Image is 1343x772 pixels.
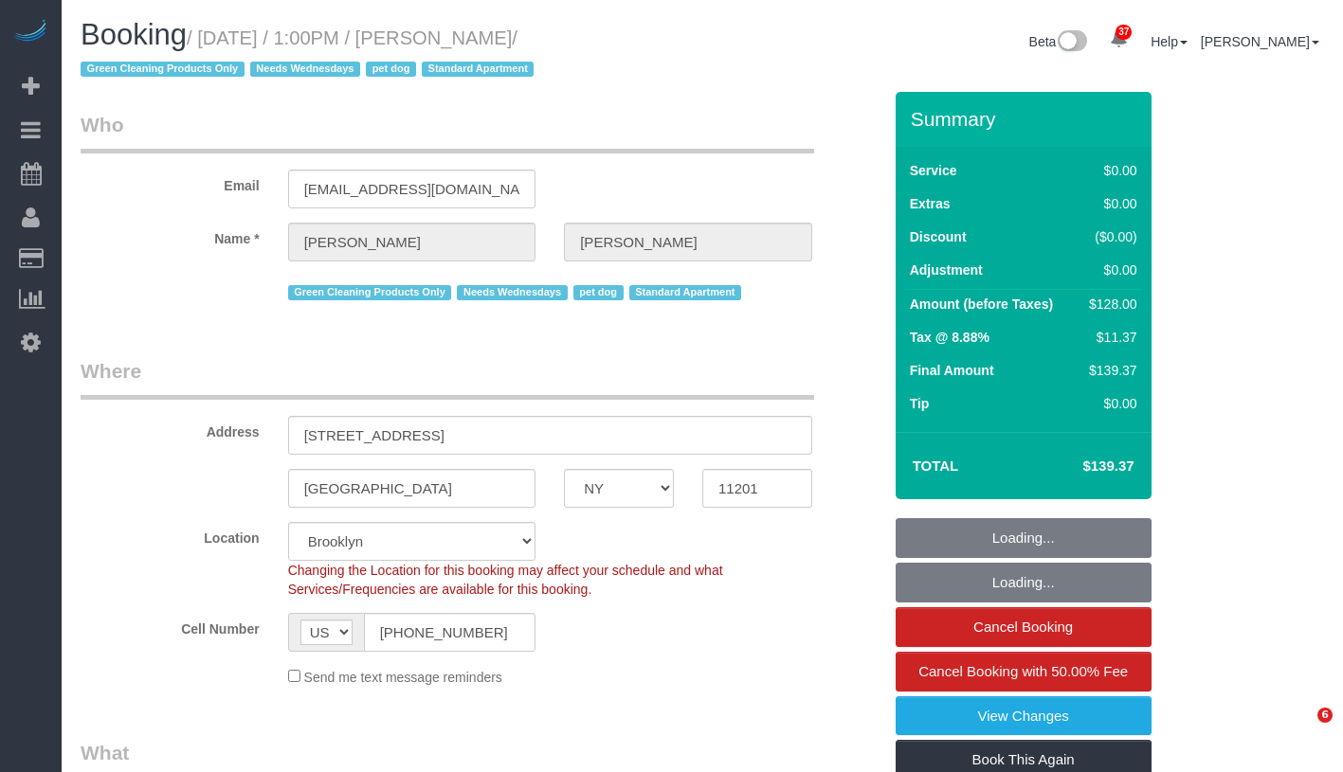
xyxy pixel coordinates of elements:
h4: $139.37 [1025,458,1134,475]
a: 37 [1100,19,1137,61]
span: Green Cleaning Products Only [81,62,245,77]
span: Send me text message reminders [304,670,502,685]
div: ($0.00) [1081,227,1136,246]
label: Discount [910,227,967,246]
input: Email [288,170,536,208]
a: Help [1151,34,1188,49]
input: Cell Number [364,613,536,652]
label: Address [66,416,274,441]
a: [PERSON_NAME] [1201,34,1319,49]
div: $0.00 [1081,394,1136,413]
a: Cancel Booking [896,607,1152,647]
span: pet dog [573,285,624,300]
a: Cancel Booking with 50.00% Fee [896,652,1152,691]
legend: Where [81,357,814,400]
label: Service [910,161,957,180]
label: Email [66,170,274,195]
label: Tip [910,394,930,413]
span: Needs Wednesdays [457,285,567,300]
div: $139.37 [1081,361,1136,380]
iframe: Intercom live chat [1279,708,1324,753]
label: Cell Number [66,613,274,638]
span: pet dog [366,62,416,77]
h3: Summary [911,108,1142,130]
span: Needs Wednesdays [250,62,360,77]
div: $11.37 [1081,328,1136,347]
span: Cancel Booking with 50.00% Fee [918,663,1128,679]
label: Extras [910,194,951,213]
span: 6 [1317,708,1333,723]
span: Standard Apartment [422,62,535,77]
label: Final Amount [910,361,994,380]
img: New interface [1056,30,1087,55]
div: $0.00 [1081,161,1136,180]
input: Last Name [564,223,812,261]
input: First Name [288,223,536,261]
label: Tax @ 8.88% [910,328,989,347]
label: Adjustment [910,260,983,279]
label: Name * [66,223,274,248]
span: Standard Apartment [629,285,742,300]
span: 37 [1116,25,1132,40]
span: Green Cleaning Products Only [288,285,452,300]
div: $0.00 [1081,194,1136,213]
span: Booking [81,18,187,51]
img: Automaid Logo [11,19,49,45]
strong: Total [913,458,959,474]
input: Zip Code [702,469,812,508]
div: $128.00 [1081,295,1136,314]
label: Amount (before Taxes) [910,295,1053,314]
a: View Changes [896,696,1152,736]
legend: Who [81,111,814,153]
a: Beta [1029,34,1088,49]
label: Location [66,522,274,548]
span: Changing the Location for this booking may affect your schedule and what Services/Frequencies are... [288,563,723,597]
div: $0.00 [1081,260,1136,279]
input: City [288,469,536,508]
small: / [DATE] / 1:00PM / [PERSON_NAME] [81,27,539,81]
